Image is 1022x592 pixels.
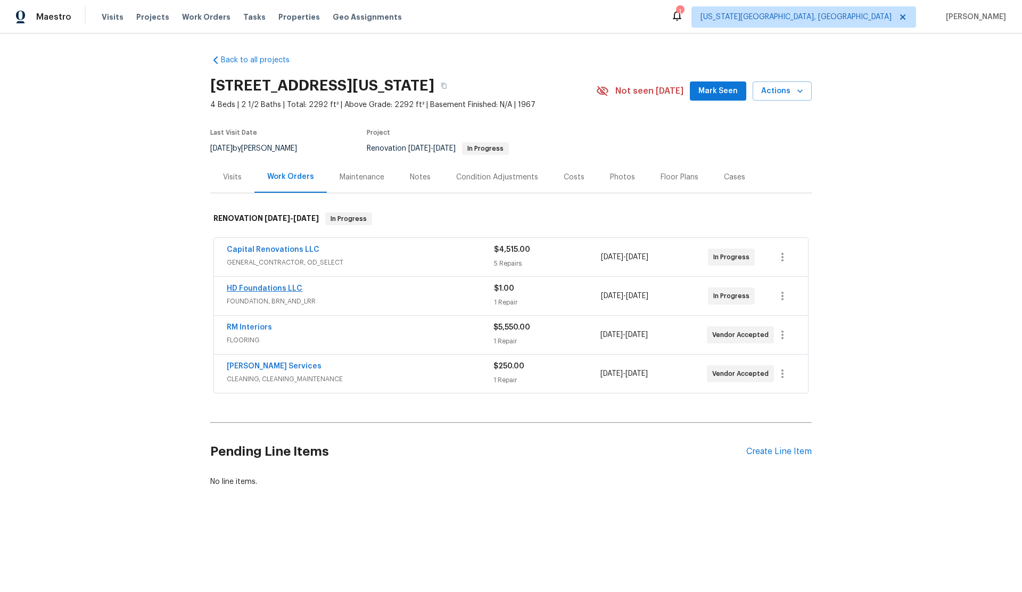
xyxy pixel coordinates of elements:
span: - [601,291,648,301]
button: Copy Address [434,76,454,95]
span: FLOORING [227,335,493,346]
div: Work Orders [267,171,314,182]
a: Capital Renovations LLC [227,246,319,253]
span: [DATE] [625,370,648,377]
span: [DATE] [601,292,623,300]
a: HD Foundations LLC [227,285,302,292]
span: - [600,368,648,379]
span: [DATE] [600,331,623,339]
span: - [265,215,319,222]
span: $4,515.00 [494,246,530,253]
div: Maintenance [340,172,384,183]
span: [DATE] [625,331,648,339]
div: 5 Repairs [494,258,601,269]
span: Mark Seen [698,85,738,98]
div: Cases [724,172,745,183]
span: In Progress [463,145,508,152]
span: Geo Assignments [333,12,402,22]
span: [DATE] [433,145,456,152]
div: Notes [410,172,431,183]
span: 4 Beds | 2 1/2 Baths | Total: 2292 ft² | Above Grade: 2292 ft² | Basement Finished: N/A | 1967 [210,100,596,110]
span: [DATE] [601,253,623,261]
span: [DATE] [626,292,648,300]
span: [DATE] [265,215,290,222]
a: [PERSON_NAME] Services [227,363,322,370]
div: Visits [223,172,242,183]
div: 1 Repair [493,375,600,385]
span: $1.00 [494,285,514,292]
span: - [601,252,648,262]
button: Mark Seen [690,81,746,101]
a: RM Interiors [227,324,272,331]
div: Photos [610,172,635,183]
div: Create Line Item [746,447,812,457]
button: Actions [753,81,812,101]
span: Actions [761,85,803,98]
span: Vendor Accepted [712,368,773,379]
span: [PERSON_NAME] [942,12,1006,22]
span: [DATE] [408,145,431,152]
span: - [600,330,648,340]
span: Last Visit Date [210,129,257,136]
span: In Progress [713,252,754,262]
span: $250.00 [493,363,524,370]
span: Visits [102,12,123,22]
span: Not seen [DATE] [615,86,683,96]
span: [DATE] [293,215,319,222]
span: Project [367,129,390,136]
span: [DATE] [210,145,233,152]
span: FOUNDATION, BRN_AND_LRR [227,296,494,307]
span: [US_STATE][GEOGRAPHIC_DATA], [GEOGRAPHIC_DATA] [700,12,892,22]
a: Back to all projects [210,55,312,65]
span: [DATE] [600,370,623,377]
span: In Progress [326,213,371,224]
span: In Progress [713,291,754,301]
h6: RENOVATION [213,212,319,225]
div: No line items. [210,476,812,487]
div: Floor Plans [661,172,698,183]
span: Maestro [36,12,71,22]
div: 1 Repair [494,297,601,308]
span: Renovation [367,145,509,152]
span: $5,550.00 [493,324,530,331]
div: Condition Adjustments [456,172,538,183]
span: Properties [278,12,320,22]
span: [DATE] [626,253,648,261]
span: Tasks [243,13,266,21]
span: - [408,145,456,152]
div: Costs [564,172,584,183]
h2: [STREET_ADDRESS][US_STATE] [210,80,434,91]
span: GENERAL_CONTRACTOR, OD_SELECT [227,257,494,268]
div: RENOVATION [DATE]-[DATE]In Progress [210,202,812,236]
span: Vendor Accepted [712,330,773,340]
div: by [PERSON_NAME] [210,142,310,155]
span: Projects [136,12,169,22]
span: Work Orders [182,12,230,22]
div: 1 [676,6,683,17]
span: CLEANING, CLEANING_MAINTENANCE [227,374,493,384]
h2: Pending Line Items [210,427,746,476]
div: 1 Repair [493,336,600,347]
